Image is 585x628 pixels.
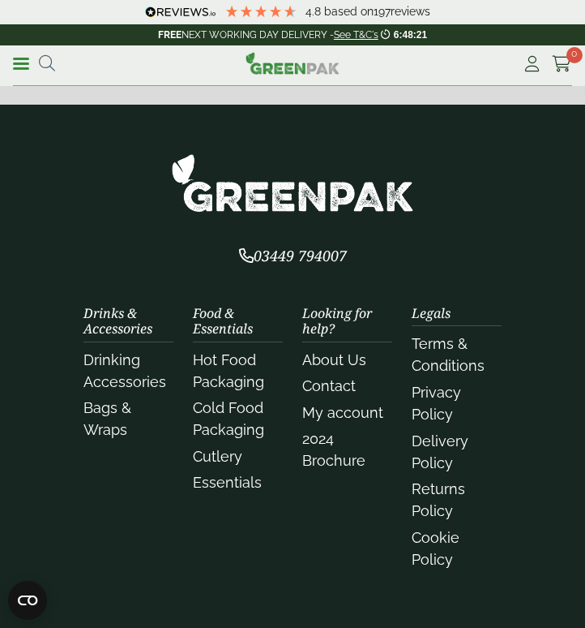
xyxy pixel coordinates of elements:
span: 197 [374,5,391,18]
div: 4.79 Stars [224,4,297,19]
i: Cart [552,56,572,72]
strong: FREE [158,29,181,41]
a: 2024 Brochure [302,430,365,469]
a: Cookie Policy [412,529,459,568]
a: Drinking Accessories [83,351,166,390]
button: Open CMP widget [8,581,47,620]
a: Hot Food Packaging [193,351,264,390]
span: 03449 794007 [239,246,347,265]
a: Contact [302,377,356,394]
a: 0 [552,52,572,76]
span: 0 [566,47,583,63]
a: See T&C's [334,29,378,41]
a: 03449 794007 [239,249,347,265]
a: Delivery Policy [412,432,468,471]
a: Essentials [193,474,262,491]
a: Terms & Conditions [412,335,485,374]
span: reviews [391,5,430,18]
img: GreenPak Supplies [171,153,414,213]
span: 4.8 [305,5,324,18]
span: 6:48:21 [394,29,427,41]
img: REVIEWS.io [145,6,216,18]
a: Cold Food Packaging [193,399,264,438]
img: GreenPak Supplies [246,52,339,75]
a: Returns Policy [412,480,465,519]
a: My account [302,404,383,421]
a: Privacy Policy [412,384,461,423]
a: Cutlery [193,448,242,465]
a: About Us [302,351,366,368]
span: Based on [324,5,374,18]
a: Bags & Wraps [83,399,131,438]
i: My Account [522,56,542,72]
